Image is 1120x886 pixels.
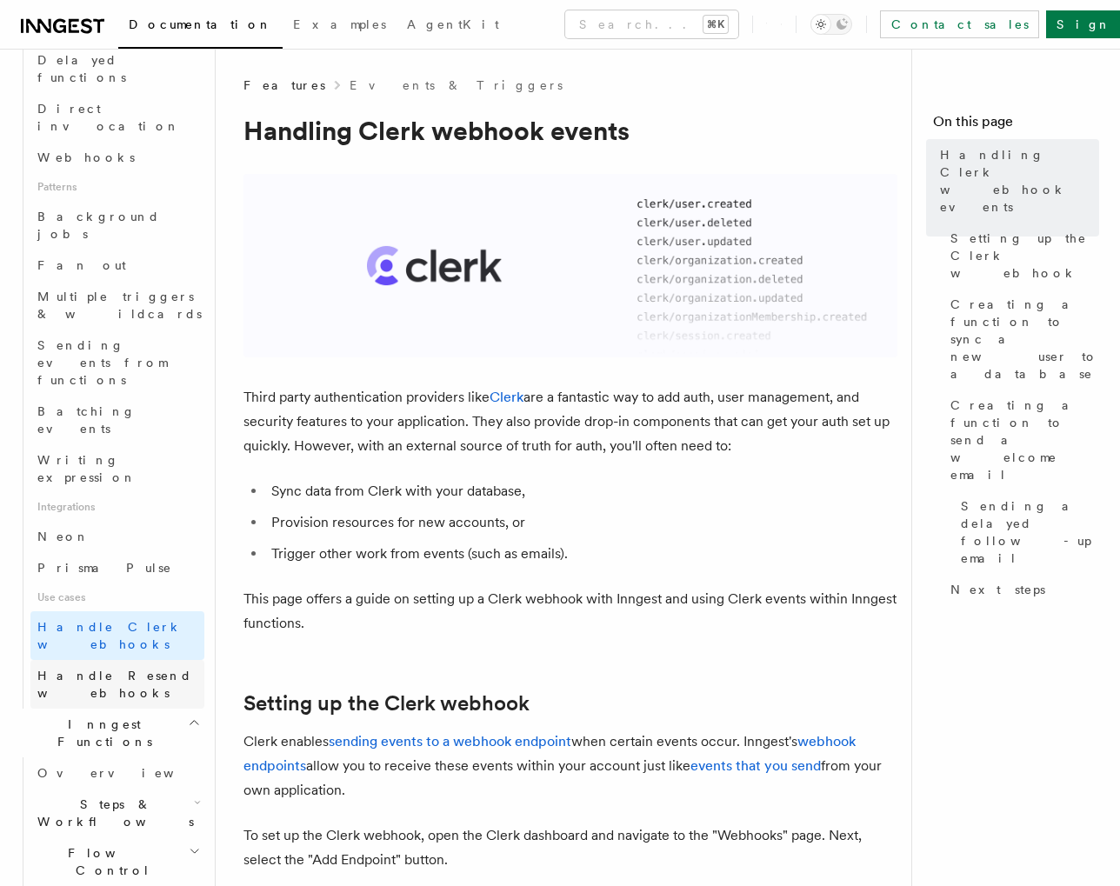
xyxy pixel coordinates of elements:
[950,296,1099,383] span: Creating a function to sync a new user to a database
[37,150,135,164] span: Webhooks
[37,102,180,133] span: Direct invocation
[283,5,397,47] a: Examples
[703,16,728,33] kbd: ⌘K
[407,17,499,31] span: AgentKit
[243,174,897,357] img: Clerk logo and graphic showing Clerk webhook events
[37,258,126,272] span: Fan out
[30,611,204,660] a: Handle Clerk webhooks
[933,111,1099,139] h4: On this page
[14,716,188,750] span: Inngest Functions
[37,290,202,321] span: Multiple triggers & wildcards
[30,757,204,789] a: Overview
[30,796,194,830] span: Steps & Workflows
[266,479,897,503] li: Sync data from Clerk with your database,
[243,733,856,774] a: webhook endpoints
[30,552,204,583] a: Prisma Pulse
[129,17,272,31] span: Documentation
[30,521,204,552] a: Neon
[810,14,852,35] button: Toggle dark mode
[30,93,204,142] a: Direct invocation
[961,497,1099,567] span: Sending a delayed follow-up email
[950,581,1045,598] span: Next steps
[30,493,204,521] span: Integrations
[37,620,183,651] span: Handle Clerk webhooks
[30,844,189,879] span: Flow Control
[30,250,204,281] a: Fan out
[940,146,1099,216] span: Handling Clerk webhook events
[243,823,897,872] p: To set up the Clerk webhook, open the Clerk dashboard and navigate to the "Webhooks" page. Next, ...
[397,5,510,47] a: AgentKit
[950,396,1099,483] span: Creating a function to send a welcome email
[243,115,897,146] h1: Handling Clerk webhook events
[266,510,897,535] li: Provision resources for new accounts, or
[30,660,204,709] a: Handle Resend webhooks
[30,583,204,611] span: Use cases
[37,53,126,84] span: Delayed functions
[243,691,530,716] a: Setting up the Clerk webhook
[30,142,204,173] a: Webhooks
[933,139,1099,223] a: Handling Clerk webhook events
[30,396,204,444] a: Batching events
[690,757,821,774] a: events that you send
[37,404,136,436] span: Batching events
[243,385,897,458] p: Third party authentication providers like are a fantastic way to add auth, user management, and s...
[565,10,738,38] button: Search...⌘K
[943,574,1099,605] a: Next steps
[243,587,897,636] p: This page offers a guide on setting up a Clerk webhook with Inngest and using Clerk events within...
[30,789,204,837] button: Steps & Workflows
[880,10,1039,38] a: Contact sales
[943,289,1099,390] a: Creating a function to sync a new user to a database
[943,223,1099,289] a: Setting up the Clerk webhook
[30,281,204,330] a: Multiple triggers & wildcards
[950,230,1099,282] span: Setting up the Clerk webhook
[243,729,897,803] p: Clerk enables when certain events occur. Inngest's allow you to receive these events within your ...
[30,201,204,250] a: Background jobs
[490,389,523,405] a: Clerk
[243,77,325,94] span: Features
[37,766,217,780] span: Overview
[14,709,204,757] button: Inngest Functions
[943,390,1099,490] a: Creating a function to send a welcome email
[37,669,192,700] span: Handle Resend webhooks
[37,453,137,484] span: Writing expression
[30,837,204,886] button: Flow Control
[30,330,204,396] a: Sending events from functions
[293,17,386,31] span: Examples
[30,173,204,201] span: Patterns
[37,530,90,543] span: Neon
[30,444,204,493] a: Writing expression
[118,5,283,49] a: Documentation
[37,561,172,575] span: Prisma Pulse
[954,490,1099,574] a: Sending a delayed follow-up email
[37,210,160,241] span: Background jobs
[350,77,563,94] a: Events & Triggers
[37,338,167,387] span: Sending events from functions
[329,733,571,749] a: sending events to a webhook endpoint
[266,542,897,566] li: Trigger other work from events (such as emails).
[30,44,204,93] a: Delayed functions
